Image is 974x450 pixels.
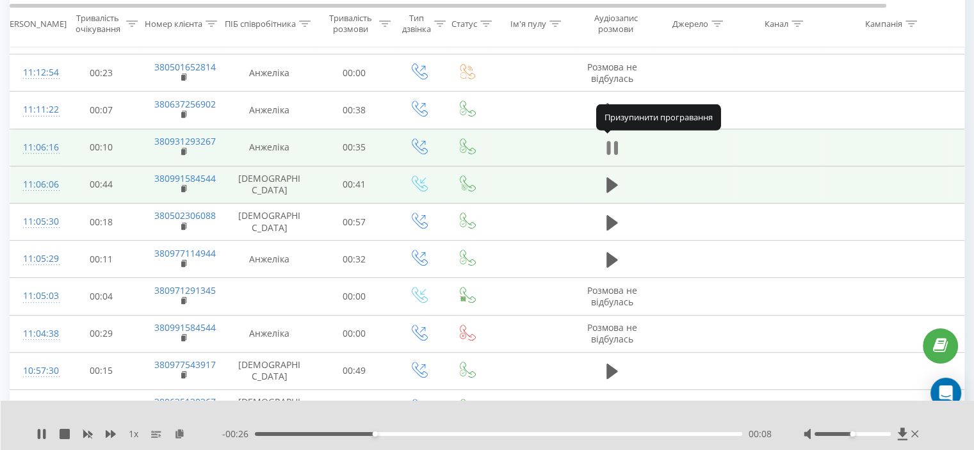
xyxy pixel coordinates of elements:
[314,241,394,278] td: 00:32
[596,104,721,130] div: Призупинити програвання
[154,172,216,184] a: 380991584544
[61,389,142,426] td: 00:07
[23,97,49,122] div: 11:11:22
[154,358,216,371] a: 380977543917
[314,166,394,203] td: 00:41
[23,358,49,383] div: 10:57:30
[61,166,142,203] td: 00:44
[314,92,394,129] td: 00:38
[225,54,314,92] td: Анжеліка
[61,92,142,129] td: 00:07
[145,19,202,29] div: Номер клієнта
[225,19,296,29] div: ПІБ співробітника
[314,204,394,241] td: 00:57
[749,428,772,440] span: 00:08
[23,284,49,309] div: 11:05:03
[23,396,49,421] div: 10:56:20
[765,19,788,29] div: Канал
[587,61,637,84] span: Розмова не відбулась
[23,209,49,234] div: 11:05:30
[23,172,49,197] div: 11:06:06
[314,54,394,92] td: 00:00
[672,19,708,29] div: Джерело
[23,246,49,271] div: 11:05:29
[61,241,142,278] td: 00:11
[225,166,314,203] td: [DEMOGRAPHIC_DATA]
[154,135,216,147] a: 380931293267
[510,19,546,29] div: Ім'я пулу
[325,13,376,35] div: Тривалість розмови
[585,13,647,35] div: Аудіозапис розмови
[314,315,394,352] td: 00:00
[402,13,431,35] div: Тип дзвінка
[314,278,394,315] td: 00:00
[154,61,216,73] a: 380501652814
[23,135,49,160] div: 11:06:16
[23,60,49,85] div: 11:12:54
[225,204,314,241] td: [DEMOGRAPHIC_DATA]
[225,352,314,389] td: [DEMOGRAPHIC_DATA]
[865,19,902,29] div: Кампанія
[314,389,394,426] td: 00:35
[61,352,142,389] td: 00:15
[850,431,855,437] div: Accessibility label
[222,428,255,440] span: - 00:26
[451,19,477,29] div: Статус
[225,241,314,278] td: Анжеліка
[61,204,142,241] td: 00:18
[314,352,394,389] td: 00:49
[61,278,142,315] td: 00:04
[225,315,314,352] td: Анжеліка
[225,129,314,166] td: Анжеліка
[129,428,138,440] span: 1 x
[587,284,637,308] span: Розмова не відбулась
[154,396,216,408] a: 380635130367
[23,321,49,346] div: 11:04:38
[72,13,123,35] div: Тривалість очікування
[225,92,314,129] td: Анжеліка
[61,129,142,166] td: 00:10
[314,129,394,166] td: 00:35
[225,389,314,426] td: [DEMOGRAPHIC_DATA]
[930,378,961,408] div: Open Intercom Messenger
[373,431,378,437] div: Accessibility label
[154,247,216,259] a: 380977114944
[61,54,142,92] td: 00:23
[154,209,216,221] a: 380502306088
[61,315,142,352] td: 00:29
[154,321,216,333] a: 380991584544
[154,284,216,296] a: 380971291345
[2,19,67,29] div: [PERSON_NAME]
[587,321,637,345] span: Розмова не відбулась
[154,98,216,110] a: 380637256902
